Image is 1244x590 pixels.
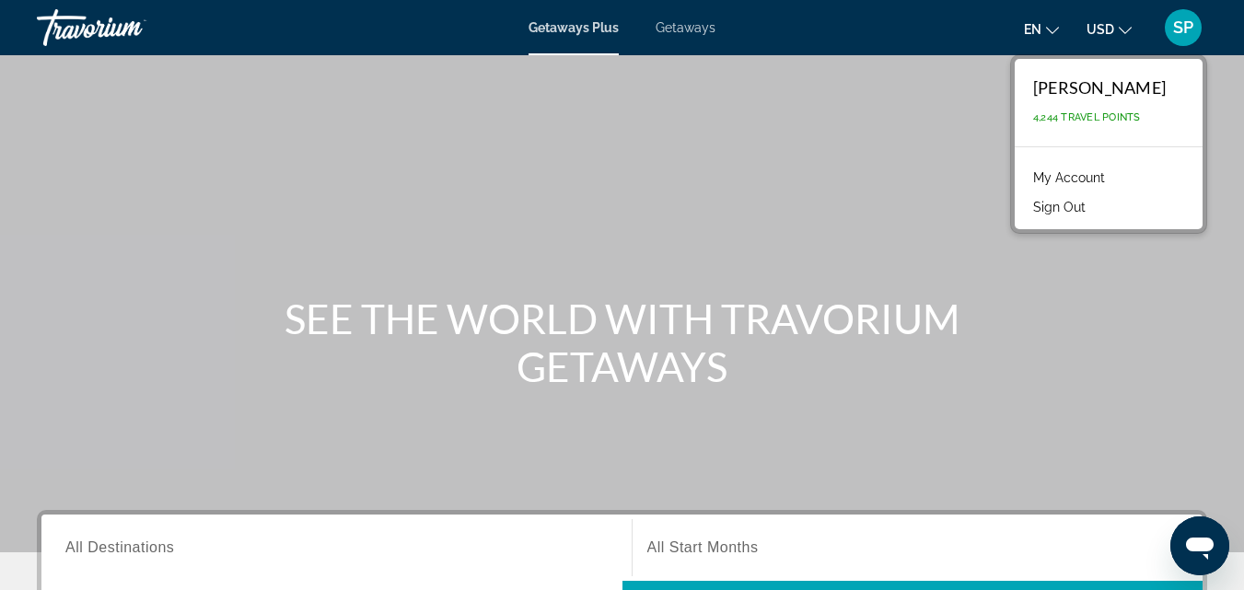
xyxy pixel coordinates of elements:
[1024,195,1095,219] button: Sign Out
[1159,8,1207,47] button: User Menu
[656,20,715,35] a: Getaways
[529,20,619,35] a: Getaways Plus
[1024,166,1114,190] a: My Account
[277,295,968,390] h1: SEE THE WORLD WITH TRAVORIUM GETAWAYS
[37,4,221,52] a: Travorium
[1033,111,1141,123] span: 4,244 Travel Points
[1173,18,1193,37] span: SP
[1024,16,1059,42] button: Change language
[1087,22,1114,37] span: USD
[1087,16,1132,42] button: Change currency
[1033,77,1166,98] div: [PERSON_NAME]
[1024,22,1041,37] span: en
[1170,516,1229,575] iframe: Button to launch messaging window
[647,539,759,555] span: All Start Months
[65,539,174,555] span: All Destinations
